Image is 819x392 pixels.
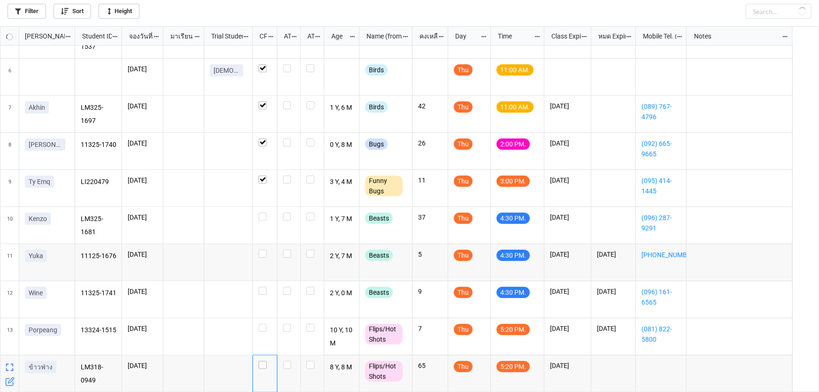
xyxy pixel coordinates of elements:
div: 11:00 AM. [497,64,534,76]
div: CF [254,31,268,41]
div: Funny Bugs [365,176,403,196]
div: Class Expiration [546,31,581,41]
p: [DATE] [550,250,585,259]
div: 11:00 AM. [497,101,534,113]
p: 3 Y, 4 M [330,176,354,189]
p: LM325-1681 [81,213,116,238]
a: Filter [8,4,46,19]
p: 13324-1515 [81,324,116,337]
p: [DATE] [550,101,585,111]
p: 2 Y, 0 M [330,287,354,300]
p: Wine [29,288,43,298]
div: ATT [278,31,291,41]
span: 7 [8,96,11,132]
div: Flips/Hot Shots [365,361,403,382]
div: Flips/Hot Shots [365,324,403,345]
p: [DATE] [128,138,157,148]
div: Time [492,31,534,41]
p: 11 [418,176,442,185]
p: Ty Emq [29,177,50,186]
a: (092) 665-9665 [642,138,681,159]
p: [DATE] [128,101,157,111]
p: [DATE] [550,361,585,370]
p: 11325-1741 [81,287,116,300]
div: grid [0,27,75,46]
div: [PERSON_NAME] Name [19,31,65,41]
p: [DATE] [597,250,630,259]
p: [DEMOGRAPHIC_DATA] [214,66,239,75]
p: 2 Y, 7 M [330,250,354,263]
span: 13 [7,318,13,355]
div: Beasts [365,213,393,224]
p: [DATE] [128,361,157,370]
div: Beasts [365,287,393,298]
p: 1 Y, 7 M [330,213,354,226]
p: [DATE] [550,213,585,222]
p: 7 [418,324,442,333]
div: Trial Student [206,31,243,41]
div: มาเรียน [165,31,194,41]
a: (096) 161-6565 [642,287,681,307]
div: 4:30 PM. [497,250,530,261]
a: Sort [54,4,91,19]
div: Thu [454,287,473,298]
p: Yuka [29,251,43,261]
a: (081) 822-5800 [642,324,681,345]
div: คงเหลือ (from Nick Name) [414,31,438,41]
span: 6 [8,59,11,95]
a: (096) 287-9291 [642,213,681,233]
div: Day [450,31,481,41]
div: Mobile Tel. (from Nick Name) [637,31,676,41]
span: 11 [7,244,13,281]
p: [PERSON_NAME] [29,140,61,149]
a: [PHONE_NUMBER] [642,250,681,260]
div: Notes [689,31,782,41]
div: จองวันที่ [123,31,153,41]
p: [DATE] [550,287,585,296]
p: 42 [418,101,442,111]
p: 37 [418,213,442,222]
p: [DATE] [128,213,157,222]
div: 4:30 PM. [497,213,530,224]
p: Kenzo [29,214,47,223]
p: 11125-1676 [81,250,116,263]
p: LM325-1697 [81,101,116,127]
p: [DATE] [128,64,157,74]
p: [DATE] [597,324,630,333]
span: 12 [7,281,13,318]
div: Thu [454,250,473,261]
div: Birds [365,64,388,76]
p: [DATE] [550,324,585,333]
div: Thu [454,138,473,150]
p: 5 [418,250,442,259]
p: LI220479 [81,176,116,189]
div: Thu [454,101,473,113]
p: [DATE] [128,287,157,296]
p: 1 Y, 6 M [330,101,354,115]
p: 11325-1740 [81,138,116,152]
p: 9 [418,287,442,296]
p: ข้าวฟ่าง [29,362,53,372]
div: Age [326,31,350,41]
p: Akhin [29,103,45,112]
div: ATK [302,31,315,41]
p: Porpeang [29,325,57,335]
p: 26 [418,138,442,148]
div: 4:30 PM. [497,287,530,298]
a: (095) 414-1445 [642,176,681,196]
div: Thu [454,361,473,372]
span: 9 [8,170,11,207]
div: 5:20 PM. [497,361,530,372]
div: Bugs [365,138,388,150]
p: [DATE] [128,250,157,259]
div: Student ID (from [PERSON_NAME] Name) [77,31,112,41]
p: [DATE] [550,138,585,148]
span: 8 [8,133,11,169]
p: [DATE] [128,176,157,185]
div: 5:20 PM. [497,324,530,335]
p: 8 Y, 8 M [330,361,354,374]
input: Search... [746,4,811,19]
p: 65 [418,361,442,370]
div: 3:00 PM. [497,176,530,187]
div: หมด Expired date (from [PERSON_NAME] Name) [593,31,626,41]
